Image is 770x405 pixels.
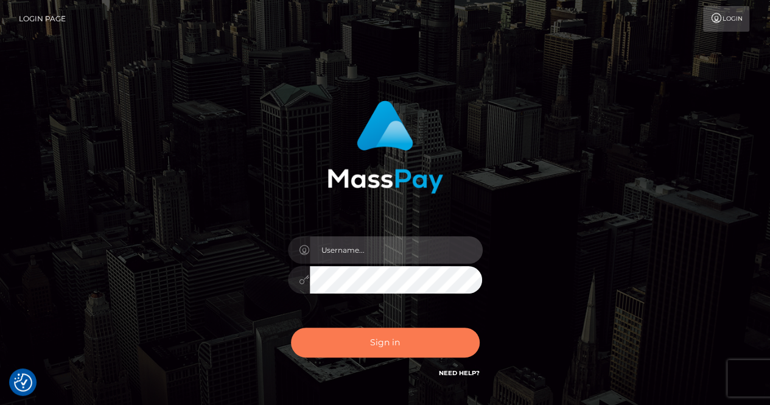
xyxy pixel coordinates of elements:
[439,369,480,377] a: Need Help?
[14,373,32,392] img: Revisit consent button
[327,100,443,194] img: MassPay Login
[310,236,483,264] input: Username...
[19,6,66,32] a: Login Page
[14,373,32,392] button: Consent Preferences
[703,6,749,32] a: Login
[291,328,480,357] button: Sign in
